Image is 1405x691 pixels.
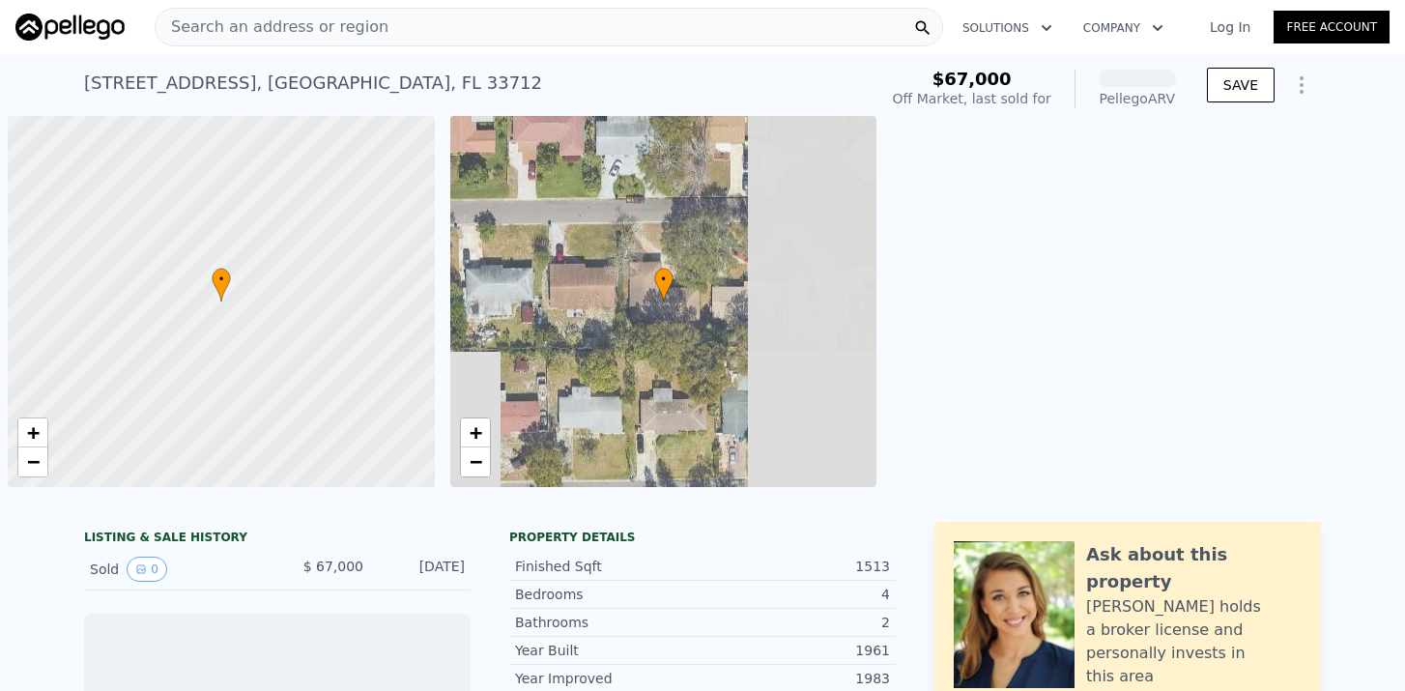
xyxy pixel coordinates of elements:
[702,613,890,632] div: 2
[469,449,481,474] span: −
[893,89,1051,108] div: Off Market, last sold for
[1086,541,1302,595] div: Ask about this property
[702,641,890,660] div: 1961
[947,11,1068,45] button: Solutions
[1068,11,1179,45] button: Company
[702,557,890,576] div: 1513
[515,669,702,688] div: Year Improved
[212,271,231,288] span: •
[1282,66,1321,104] button: Show Options
[90,557,262,582] div: Sold
[1086,595,1302,688] div: [PERSON_NAME] holds a broker license and personally invests in this area
[18,447,47,476] a: Zoom out
[515,557,702,576] div: Finished Sqft
[27,420,40,445] span: +
[654,271,674,288] span: •
[654,268,674,302] div: •
[461,418,490,447] a: Zoom in
[702,669,890,688] div: 1983
[84,530,471,549] div: LISTING & SALE HISTORY
[212,268,231,302] div: •
[469,420,481,445] span: +
[515,641,702,660] div: Year Built
[702,585,890,604] div: 4
[379,557,465,582] div: [DATE]
[1207,68,1275,102] button: SAVE
[1099,89,1176,108] div: Pellego ARV
[303,559,363,574] span: $ 67,000
[1187,17,1274,37] a: Log In
[156,15,388,39] span: Search an address or region
[1274,11,1390,43] a: Free Account
[127,557,167,582] button: View historical data
[27,449,40,474] span: −
[461,447,490,476] a: Zoom out
[932,69,1012,89] span: $67,000
[18,418,47,447] a: Zoom in
[509,530,896,545] div: Property details
[515,613,702,632] div: Bathrooms
[515,585,702,604] div: Bedrooms
[15,14,125,41] img: Pellego
[84,70,542,97] div: [STREET_ADDRESS] , [GEOGRAPHIC_DATA] , FL 33712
